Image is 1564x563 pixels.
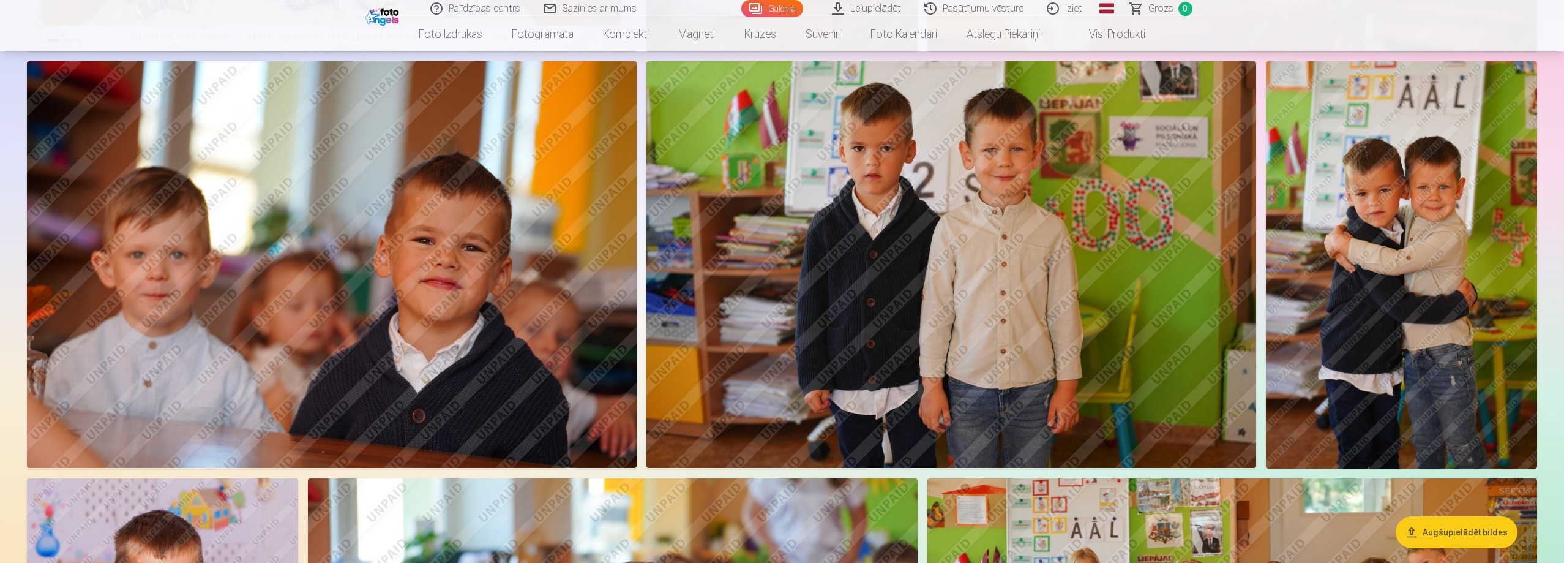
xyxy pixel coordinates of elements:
a: Magnēti [664,17,730,51]
a: Foto kalendāri [856,17,952,51]
button: Augšupielādēt bildes [1396,516,1517,548]
a: Komplekti [588,17,664,51]
span: Grozs [1148,1,1173,16]
img: /fa1 [365,5,402,26]
span: 0 [1178,2,1192,16]
a: Visi produkti [1055,17,1160,51]
a: Atslēgu piekariņi [952,17,1055,51]
a: Suvenīri [791,17,856,51]
a: Foto izdrukas [404,17,497,51]
a: Krūzes [730,17,791,51]
a: Fotogrāmata [497,17,588,51]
